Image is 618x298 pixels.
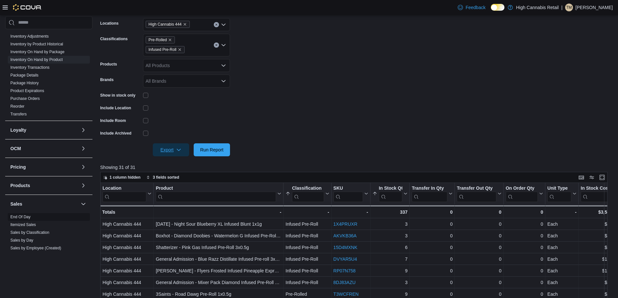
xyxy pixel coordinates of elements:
div: 0 [412,244,453,251]
button: Products [79,182,87,189]
div: 0 [412,279,453,286]
div: In Stock Qty [379,185,402,202]
div: 0 [457,255,501,263]
div: 0 [505,290,543,298]
div: In Stock Qty [379,185,402,192]
div: On Order Qty [505,185,538,202]
div: 0 [457,279,501,286]
div: Transfer In Qty [412,185,447,192]
label: Include Room [100,118,126,123]
a: Inventory Adjustments [10,34,49,39]
span: Feedback [466,4,485,11]
h3: Loyalty [10,127,26,133]
div: Transfer In Qty [412,185,447,202]
div: 7 [372,255,407,263]
div: High Cannabis 444 [103,267,151,275]
div: 0 [412,220,453,228]
button: Classification [285,185,329,202]
button: Display options [588,173,596,181]
p: [PERSON_NAME] [576,4,613,11]
div: Each [547,267,576,275]
span: Infused Pre-Roll [146,46,185,53]
div: Location [103,185,146,202]
button: Open list of options [221,42,226,48]
div: Infused Pre-Roll [285,267,329,275]
div: 3 [372,232,407,240]
div: 9 [372,267,407,275]
div: Each [547,279,576,286]
div: Each [547,232,576,240]
a: Reorder [10,104,24,109]
a: Purchase Orders [10,96,40,101]
button: Products [10,182,78,189]
div: Infused Pre-Roll [285,244,329,251]
a: Inventory On Hand by Package [10,50,65,54]
p: | [561,4,563,11]
div: In Stock Cost [581,185,613,202]
div: Location [103,185,146,192]
a: Sales by Classification [10,230,49,235]
a: RP07N758 [333,268,356,273]
div: 0 [457,290,501,298]
button: Open list of options [221,22,226,27]
a: Inventory by Product Historical [10,42,63,46]
div: SKU URL [333,185,363,202]
div: Infused Pre-Roll [285,220,329,228]
div: High Cannabis 444 [103,232,151,240]
div: Infused Pre-Roll [285,279,329,286]
div: Shatterizer - Pink Gas Infused Pre-Roll 3x0.5g [156,244,281,251]
div: - [156,208,281,216]
div: 9 [372,290,407,298]
div: High Cannabis 444 [103,255,151,263]
div: On Order Qty [505,185,538,192]
div: Infused Pre-Roll [285,232,329,240]
div: 0 [457,232,501,240]
input: Dark Mode [491,4,504,11]
a: Itemized Sales [10,222,36,227]
span: End Of Day [10,214,30,220]
a: Sales by Day [10,238,33,243]
button: 3 fields sorted [144,173,182,181]
div: Inventory [5,32,92,121]
div: [PERSON_NAME] - Flyers Frosted Infused Pineapple Express Pre-Rolls 3x0.5g [156,267,281,275]
span: Package History [10,80,39,86]
div: High Cannabis 444 [103,244,151,251]
div: 0 [457,220,501,228]
div: - [547,208,576,216]
label: Products [100,62,117,67]
button: Remove High Cannabis 444 from selection in this group [183,22,187,26]
a: DVYAR5U4 [333,256,357,262]
a: 1X4PRUXR [333,221,357,227]
div: Transfer Out Qty [457,185,496,192]
div: Each [547,255,576,263]
div: 337 [372,208,407,216]
button: Pricing [10,164,78,170]
div: Infused Pre-Roll [285,255,329,263]
button: Sales [79,200,87,208]
a: Product Expirations [10,89,44,93]
div: High Cannabis 444 [103,279,151,286]
a: Inventory On Hand by Product [10,57,63,62]
div: 0 [412,255,453,263]
span: Infused Pre-Roll [149,46,176,53]
button: Clear input [214,22,219,27]
div: [DATE] - Night Sour Blueberry XL Infused Blunt 1x1g [156,220,281,228]
span: Run Report [200,147,224,153]
div: SKU [333,185,363,192]
div: Classification [292,185,324,202]
a: Transfers [10,112,27,116]
button: SKU [333,185,368,202]
div: General Admission - Blue Razz Distillate Infused Pre-roll 3x0.5g [156,255,281,263]
a: End Of Day [10,215,30,219]
div: 0 [505,244,543,251]
div: Product [156,185,276,202]
span: Export [157,143,185,156]
button: Product [156,185,281,202]
div: Unit Type [547,185,571,202]
div: High Cannabis 444 [103,290,151,298]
